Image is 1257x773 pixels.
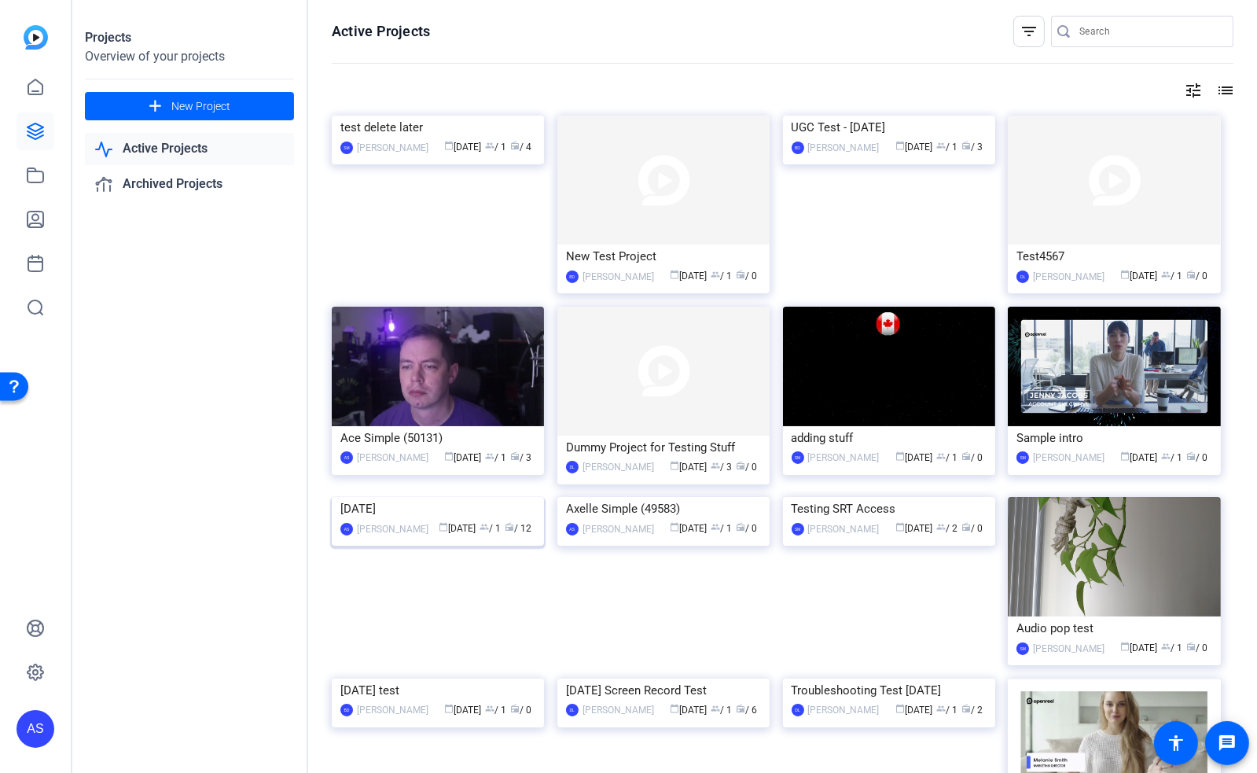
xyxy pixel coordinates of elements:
[895,704,905,713] span: calendar_today
[340,523,353,536] div: AS
[583,521,654,537] div: [PERSON_NAME]
[792,426,987,450] div: adding stuff
[792,704,804,716] div: DL
[670,523,707,534] span: [DATE]
[1162,270,1171,279] span: group
[340,679,535,702] div: [DATE] test
[85,92,294,120] button: New Project
[895,142,932,153] span: [DATE]
[711,271,732,282] span: / 1
[480,523,501,534] span: / 1
[1167,734,1185,753] mat-icon: accessibility
[736,523,757,534] span: / 0
[936,141,946,150] span: group
[808,702,880,718] div: [PERSON_NAME]
[566,461,579,473] div: DL
[936,705,957,716] span: / 1
[510,704,520,713] span: radio
[736,461,745,470] span: radio
[444,705,481,716] span: [DATE]
[1033,641,1104,657] div: [PERSON_NAME]
[357,521,428,537] div: [PERSON_NAME]
[17,710,54,748] div: AS
[1033,269,1104,285] div: [PERSON_NAME]
[1215,81,1233,100] mat-icon: list
[808,521,880,537] div: [PERSON_NAME]
[444,452,481,463] span: [DATE]
[85,47,294,66] div: Overview of your projects
[357,450,428,466] div: [PERSON_NAME]
[340,426,535,450] div: Ace Simple (50131)
[566,497,761,521] div: Axelle Simple (49583)
[1218,734,1237,753] mat-icon: message
[808,140,880,156] div: [PERSON_NAME]
[711,523,732,534] span: / 1
[736,705,757,716] span: / 6
[792,497,987,521] div: Testing SRT Access
[936,452,957,463] span: / 1
[1187,271,1208,282] span: / 0
[736,270,745,279] span: radio
[1121,451,1130,461] span: calendar_today
[566,679,761,702] div: [DATE] Screen Record Test
[1121,642,1158,653] span: [DATE]
[1162,642,1171,651] span: group
[792,523,804,536] div: SM
[1121,271,1158,282] span: [DATE]
[961,451,971,461] span: radio
[566,523,579,536] div: AS
[566,271,579,283] div: BD
[961,523,983,534] span: / 0
[485,705,506,716] span: / 1
[961,704,971,713] span: radio
[332,22,430,41] h1: Active Projects
[85,168,294,201] a: Archived Projects
[510,452,531,463] span: / 3
[792,142,804,154] div: BD
[1162,452,1183,463] span: / 1
[439,522,448,532] span: calendar_today
[895,522,905,532] span: calendar_today
[480,522,489,532] span: group
[583,702,654,718] div: [PERSON_NAME]
[736,522,745,532] span: radio
[961,522,971,532] span: radio
[670,270,679,279] span: calendar_today
[792,679,987,702] div: Troubleshooting Test [DATE]
[1016,617,1211,640] div: Audio pop test
[961,141,971,150] span: radio
[340,116,535,139] div: test delete later
[670,705,707,716] span: [DATE]
[357,140,428,156] div: [PERSON_NAME]
[1121,270,1130,279] span: calendar_today
[711,522,720,532] span: group
[485,452,506,463] span: / 1
[808,450,880,466] div: [PERSON_NAME]
[566,704,579,716] div: DL
[439,523,476,534] span: [DATE]
[711,704,720,713] span: group
[1187,270,1196,279] span: radio
[936,142,957,153] span: / 1
[85,28,294,47] div: Projects
[1187,452,1208,463] span: / 0
[1079,22,1221,41] input: Search
[895,523,932,534] span: [DATE]
[736,271,757,282] span: / 0
[485,142,506,153] span: / 1
[505,522,514,532] span: radio
[1184,81,1203,100] mat-icon: tune
[340,497,535,521] div: [DATE]
[1187,642,1196,651] span: radio
[583,459,654,475] div: [PERSON_NAME]
[711,461,720,470] span: group
[444,142,481,153] span: [DATE]
[711,462,732,473] span: / 3
[895,451,905,461] span: calendar_today
[736,704,745,713] span: radio
[444,141,454,150] span: calendar_today
[1162,271,1183,282] span: / 1
[961,142,983,153] span: / 3
[961,452,983,463] span: / 0
[936,704,946,713] span: group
